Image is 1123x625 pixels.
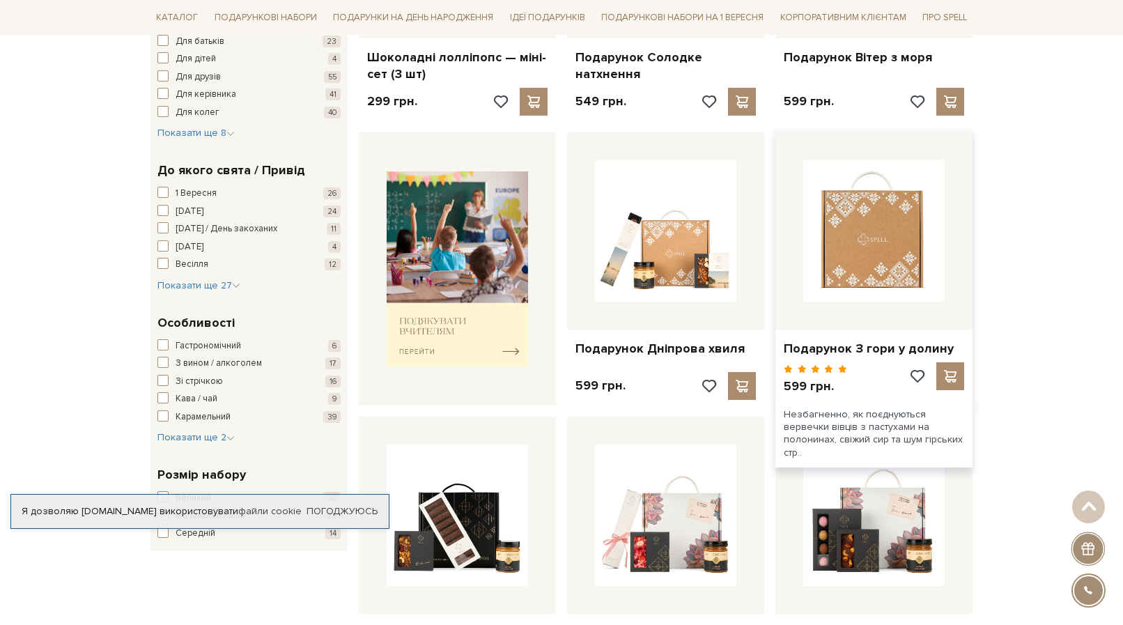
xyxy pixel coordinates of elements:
span: Гастрономічний [176,339,241,353]
p: 549 грн. [575,93,626,109]
button: 1 Вересня 26 [157,187,341,201]
span: 4 [328,53,341,65]
span: [DATE] / День закоханих [176,222,277,236]
button: [DATE] 4 [157,240,341,254]
button: Карамельний 39 [157,410,341,424]
button: Для батьків 23 [157,35,341,49]
button: З вином / алкоголем 17 [157,357,341,371]
a: Про Spell [917,7,973,29]
span: 6 [328,340,341,352]
span: 40 [324,107,341,118]
span: 26 [323,187,341,199]
span: 23 [323,36,341,47]
span: 55 [324,71,341,83]
button: Кава / чай 9 [157,392,341,406]
span: 17 [325,357,341,369]
a: Подарунок Вітер з моря [784,49,964,65]
span: Для колег [176,106,219,120]
button: Показати ще 8 [157,126,235,140]
span: [DATE] [176,205,203,219]
a: Ідеї подарунків [504,7,591,29]
span: 14 [325,527,341,539]
span: 1 Вересня [176,187,217,201]
button: Показати ще 2 [157,431,235,445]
a: Подарункові набори на 1 Вересня [596,6,769,29]
span: Середній [176,527,215,541]
div: Я дозволяю [DOMAIN_NAME] використовувати [11,505,389,518]
span: Для друзів [176,70,221,84]
a: Каталог [150,7,203,29]
span: Зі стрічкою [176,375,223,389]
img: Подарунок З гори у долину [803,160,945,302]
p: 599 грн. [575,378,626,394]
span: 20 [323,492,341,504]
span: 9 [328,393,341,405]
span: 24 [323,206,341,217]
button: [DATE] / День закоханих 11 [157,222,341,236]
span: 11 [327,223,341,235]
button: Весілля 12 [157,258,341,272]
span: Весілля [176,258,208,272]
button: Великий 20 [157,491,341,505]
button: Показати ще 27 [157,279,240,293]
img: banner [387,171,528,367]
a: файли cookie [238,505,302,517]
span: 39 [323,411,341,423]
p: 599 грн. [784,378,847,394]
span: 4 [328,241,341,253]
span: Для керівника [176,88,236,102]
button: Для керівника 41 [157,88,341,102]
a: Корпоративним клієнтам [775,6,912,29]
button: Зі стрічкою 16 [157,375,341,389]
span: Показати ще 27 [157,279,240,291]
span: Кава / чай [176,392,217,406]
span: 16 [325,376,341,387]
span: Великий [176,491,211,505]
span: З вином / алкоголем [176,357,262,371]
span: 41 [325,88,341,100]
span: Для дітей [176,52,216,66]
a: Подарункові набори [209,7,323,29]
button: [DATE] 24 [157,205,341,219]
p: 299 грн. [367,93,417,109]
span: Показати ще 8 [157,127,235,139]
a: Подарунок Дніпрова хвиля [575,341,756,357]
a: Подарунки на День народження [327,7,499,29]
button: Для дітей 4 [157,52,341,66]
span: Розмір набору [157,465,246,484]
button: Для колег 40 [157,106,341,120]
div: Незбагненно, як поєднуються вервечки вівців з пастухами на полонинах, свіжий сир та шум гірських ... [775,400,973,468]
a: Подарунок Солодке натхнення [575,49,756,82]
span: 12 [325,259,341,270]
span: Показати ще 2 [157,431,235,443]
span: Особливості [157,314,235,332]
button: Для друзів 55 [157,70,341,84]
span: Для батьків [176,35,224,49]
span: До якого свята / Привід [157,161,305,180]
span: Карамельний [176,410,231,424]
a: Шоколадні лолліпопс — міні-сет (3 шт) [367,49,548,82]
button: Гастрономічний 6 [157,339,341,353]
button: Середній 14 [157,527,341,541]
p: 599 грн. [784,93,834,109]
a: Погоджуюсь [307,505,378,518]
span: [DATE] [176,240,203,254]
a: Подарунок З гори у долину [784,341,964,357]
